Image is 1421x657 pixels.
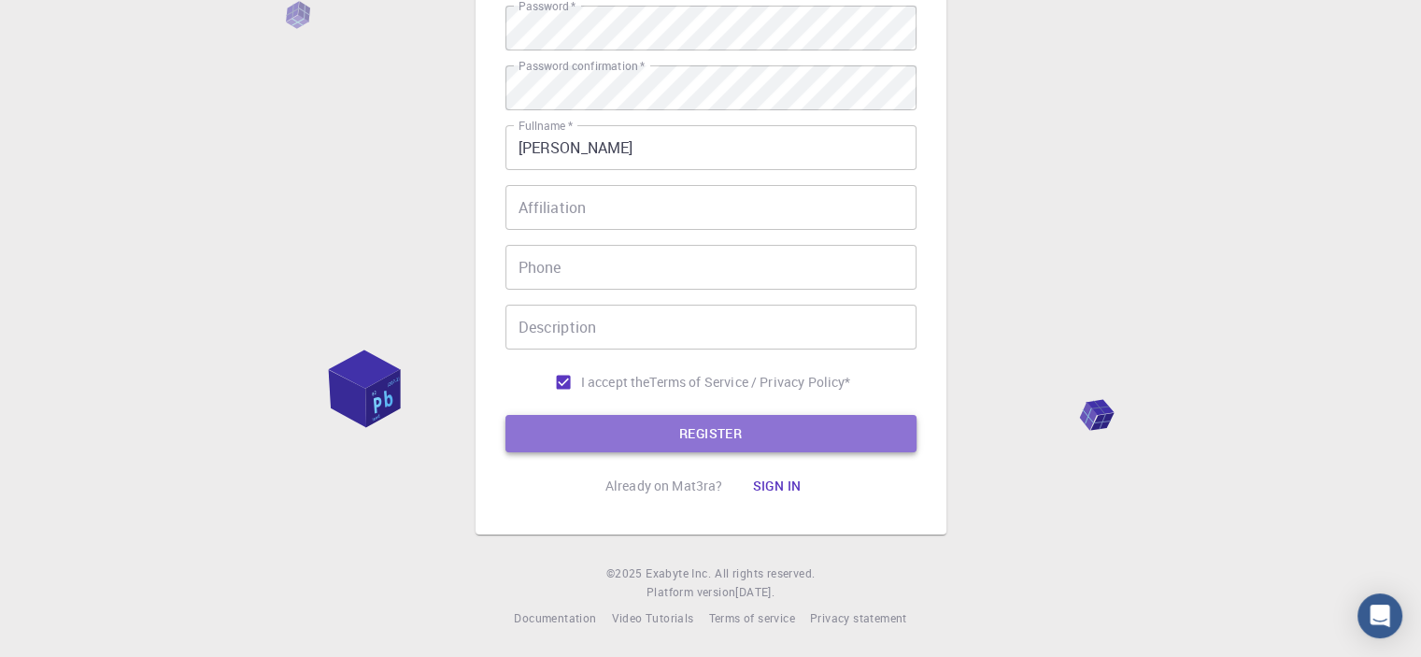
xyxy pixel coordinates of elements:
[737,467,816,505] button: Sign in
[810,610,907,625] span: Privacy statement
[810,609,907,628] a: Privacy statement
[505,415,917,452] button: REGISTER
[519,118,573,134] label: Fullname
[708,609,794,628] a: Terms of service
[514,610,596,625] span: Documentation
[519,58,645,74] label: Password confirmation
[611,609,693,628] a: Video Tutorials
[735,583,774,602] a: [DATE].
[646,565,711,580] span: Exabyte Inc.
[605,477,723,495] p: Already on Mat3ra?
[611,610,693,625] span: Video Tutorials
[606,564,646,583] span: © 2025
[1357,593,1402,638] div: Open Intercom Messenger
[708,610,794,625] span: Terms of service
[649,373,850,392] p: Terms of Service / Privacy Policy *
[581,373,650,392] span: I accept the
[735,584,774,599] span: [DATE] .
[649,373,850,392] a: Terms of Service / Privacy Policy*
[646,564,711,583] a: Exabyte Inc.
[514,609,596,628] a: Documentation
[715,564,815,583] span: All rights reserved.
[647,583,735,602] span: Platform version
